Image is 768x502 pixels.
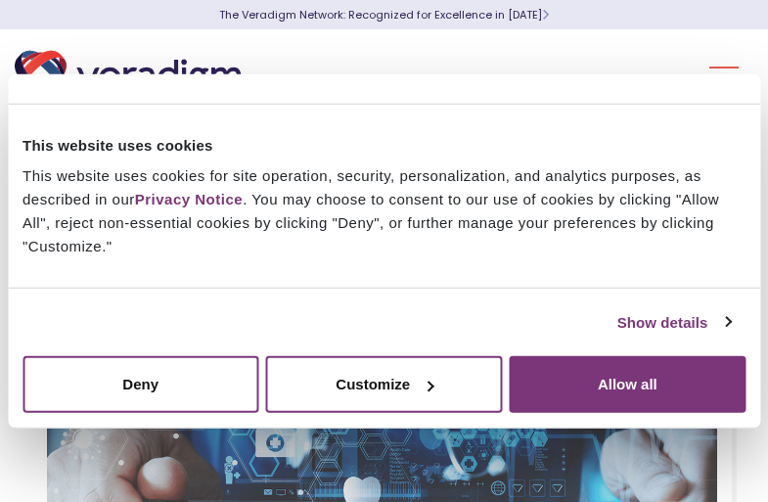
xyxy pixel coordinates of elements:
div: This website uses cookies for site operation, security, personalization, and analytics purposes, ... [23,164,745,258]
a: The Veradigm Network: Recognized for Excellence in [DATE]Learn More [219,7,549,23]
button: Customize [266,356,502,413]
button: Deny [23,356,258,413]
a: Show details [617,310,731,334]
button: Allow all [510,356,745,413]
button: Toggle Navigation Menu [709,51,739,102]
div: This website uses cookies [23,133,745,157]
img: Veradigm logo [15,44,249,109]
span: Learn More [542,7,549,23]
a: Privacy Notice [135,191,243,207]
